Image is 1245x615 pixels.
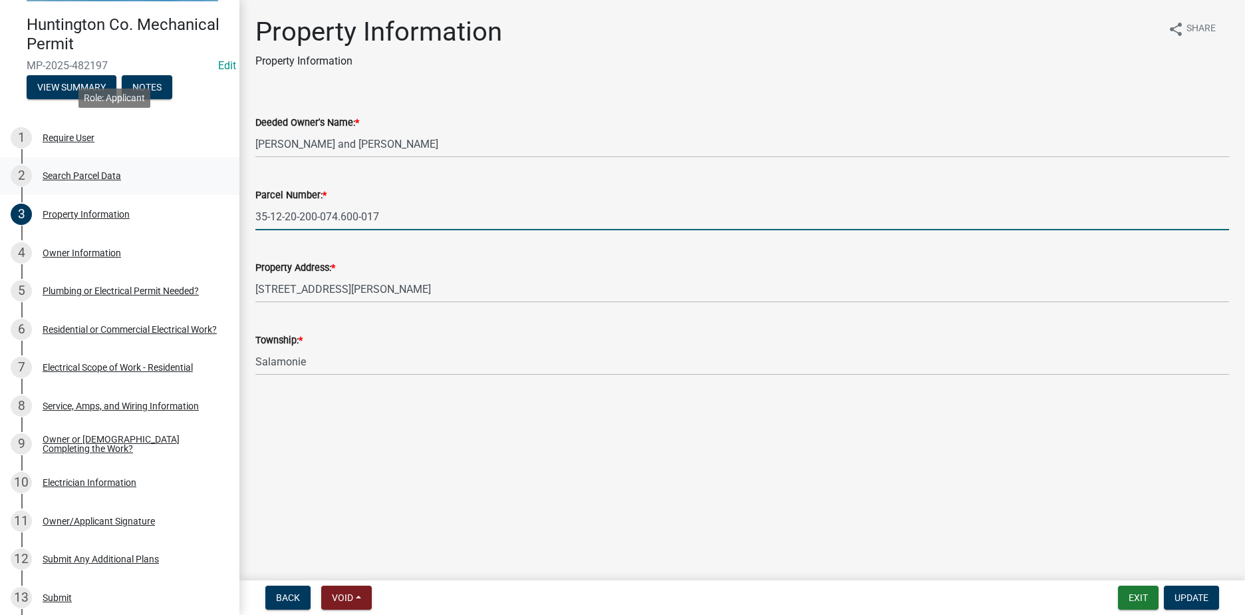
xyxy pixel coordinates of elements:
[43,554,159,564] div: Submit Any Additional Plans
[11,587,32,608] div: 13
[1186,21,1216,37] span: Share
[1175,592,1208,603] span: Update
[43,401,199,411] div: Service, Amps, and Wiring Information
[255,16,502,48] h1: Property Information
[27,15,229,54] h4: Huntington Co. Mechanical Permit
[218,59,236,72] wm-modal-confirm: Edit Application Number
[122,75,172,99] button: Notes
[11,242,32,264] div: 4
[11,433,32,455] div: 9
[43,516,155,526] div: Owner/Applicant Signature
[321,586,372,610] button: Void
[332,592,353,603] span: Void
[43,435,218,453] div: Owner or [DEMOGRAPHIC_DATA] Completing the Work?
[255,191,327,200] label: Parcel Number:
[1118,586,1159,610] button: Exit
[11,511,32,532] div: 11
[255,264,335,273] label: Property Address:
[265,586,311,610] button: Back
[122,83,172,93] wm-modal-confirm: Notes
[43,286,199,296] div: Plumbing or Electrical Permit Needed?
[255,118,359,128] label: Deeded Owner's Name:
[1164,586,1219,610] button: Update
[43,248,121,258] div: Owner Information
[11,280,32,302] div: 5
[78,89,150,108] div: Role: Applicant
[11,548,32,570] div: 12
[11,472,32,493] div: 10
[43,133,94,142] div: Require User
[1157,16,1226,42] button: shareShare
[43,210,130,219] div: Property Information
[27,75,116,99] button: View Summary
[276,592,300,603] span: Back
[11,204,32,225] div: 3
[218,59,236,72] a: Edit
[255,336,303,345] label: Township:
[43,593,72,602] div: Submit
[11,319,32,340] div: 6
[11,395,32,417] div: 8
[43,325,217,334] div: Residential or Commercial Electrical Work?
[1168,21,1184,37] i: share
[255,53,502,69] p: Property Information
[11,127,32,148] div: 1
[43,478,136,487] div: Electrician Information
[11,165,32,186] div: 2
[43,363,193,372] div: Electrical Scope of Work - Residential
[43,171,121,180] div: Search Parcel Data
[27,83,116,93] wm-modal-confirm: Summary
[27,59,213,72] span: MP-2025-482197
[11,357,32,378] div: 7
